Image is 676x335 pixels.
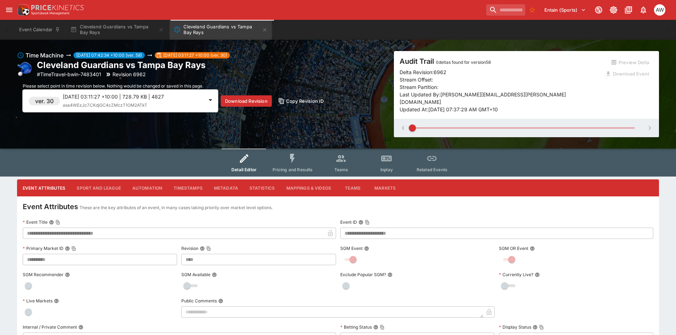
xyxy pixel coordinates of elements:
p: Copy To Clipboard [37,71,101,78]
button: Cleveland Guardians vs Tampa Bay Rays [170,20,272,40]
h6: ver. 30 [35,97,54,105]
button: Markets [369,179,401,196]
span: 0 deltas found for version 58 [436,60,491,65]
button: Betting StatusCopy To Clipboard [373,325,378,330]
p: Display Status [499,324,531,330]
p: Internal / Private Comment [23,324,77,330]
img: PriceKinetics Logo [16,3,30,17]
p: SGM Event [340,245,363,251]
h6: Time Machine [26,51,64,60]
button: Copy To Clipboard [380,325,385,330]
p: [DATE] 03:11:27 +10:00 | 728.79 KB | 4827 [63,93,203,100]
p: Event Title [23,219,48,225]
h2: Copy To Clipboard [37,60,205,71]
p: Revision [181,245,198,251]
button: Mappings & Videos [281,179,337,196]
button: Toggle light/dark mode [607,4,620,16]
button: Internal / Private Comment [78,325,83,330]
button: Event IDCopy To Clipboard [358,220,363,225]
button: Notifications [637,4,650,16]
span: Related Events [417,167,447,172]
span: Please select point in time revision below. Nothing would be changed or saved in this page. [23,83,203,89]
div: Event type filters [221,149,455,177]
input: search [486,4,525,16]
button: Copy To Clipboard [539,325,544,330]
button: Copy To Clipboard [55,220,60,225]
button: Currently Live? [535,272,540,277]
p: Public Comments [181,298,217,304]
button: Live Markets [54,298,59,303]
p: Betting Status [340,324,372,330]
button: open drawer [3,4,16,16]
p: SGM Recommender [23,272,64,278]
button: No Bookmarks [527,4,538,16]
button: Sport and League [71,179,126,196]
button: Statistics [244,179,281,196]
button: Copy Revision ID [275,95,328,107]
button: Download Revision [221,95,272,107]
button: Copy To Clipboard [71,246,76,251]
button: Event TitleCopy To Clipboard [49,220,54,225]
span: asa4WEzJc7.CKdjGC4cZMczT1OM2ATkT [63,102,147,108]
img: PriceKinetics [31,5,84,10]
p: Revision 6962 [112,71,146,78]
button: Select Tenant [540,4,590,16]
button: Timestamps [168,179,208,196]
button: Copy To Clipboard [206,246,211,251]
button: RevisionCopy To Clipboard [200,246,205,251]
p: These are the key attributes of an event, in many cases taking priority over market level options. [79,204,273,211]
button: Cleveland Guardians vs Tampa Bay Rays [66,20,168,40]
span: Pricing and Results [273,167,313,172]
button: Connected to PK [592,4,605,16]
button: Metadata [208,179,244,196]
button: Exclude Popular SGM? [388,272,392,277]
p: Primary Market ID [23,245,64,251]
p: Stream Offset: Stream Partition: Last Updated By: [PERSON_NAME][EMAIL_ADDRESS][PERSON_NAME][DOMAI... [400,76,601,113]
p: Event ID [340,219,357,225]
p: Currently Live? [499,272,533,278]
button: Event Attributes [17,179,71,196]
span: [DATE] 03:11:27 +10:00 (ver. 30) [160,52,230,58]
span: [DATE] 07:42:34 +10:00 (ver. 58) [73,52,145,58]
button: Public Comments [218,298,223,303]
button: Ayden Walker [652,2,667,18]
p: Exclude Popular SGM? [340,272,386,278]
button: Event Calendar [15,20,65,40]
button: Primary Market IDCopy To Clipboard [65,246,70,251]
button: SGM Available [212,272,217,277]
button: Display StatusCopy To Clipboard [533,325,538,330]
h4: Event Attributes [23,202,78,211]
button: SGM Event [364,246,369,251]
button: SGM Recommender [65,272,70,277]
button: Automation [127,179,168,196]
div: Ayden Walker [654,4,665,16]
button: Teams [337,179,369,196]
span: Detail Editor [231,167,257,172]
h4: Audit Trail [400,57,601,66]
span: Inplay [380,167,393,172]
span: Teams [334,167,348,172]
p: Live Markets [23,298,53,304]
p: Delta Revision: 6962 [400,68,446,76]
button: SGM OR Event [530,246,535,251]
p: SGM Available [181,272,210,278]
img: Sportsbook Management [31,12,70,15]
button: Copy To Clipboard [365,220,370,225]
img: baseball.png [17,60,34,77]
p: SGM OR Event [499,245,528,251]
button: Documentation [622,4,635,16]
